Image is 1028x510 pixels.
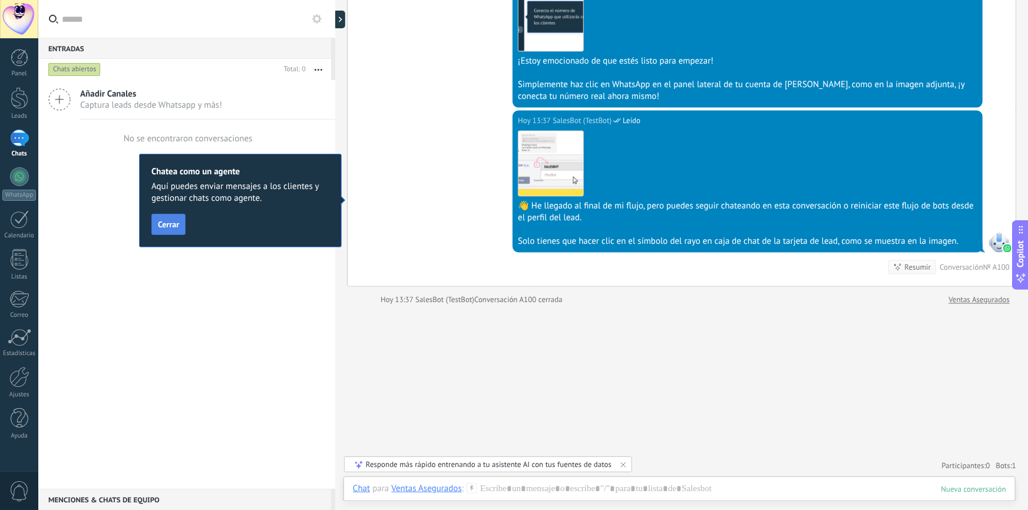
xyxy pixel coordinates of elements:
div: Ayuda [2,432,37,440]
span: para [372,483,389,495]
span: Leído [623,115,640,127]
span: 1 [1012,461,1016,471]
button: Más [306,59,331,80]
div: Hoy 13:37 [381,294,415,306]
span: Bots: [996,461,1016,471]
div: Listas [2,273,37,281]
a: Ventas Asegurados [948,294,1010,306]
div: No se encontraron conversaciones [124,133,253,144]
span: Captura leads desde Whatsapp y más! [80,100,222,111]
div: Resumir [905,262,931,273]
span: SalesBot (TestBot) [415,295,474,305]
div: Panel [2,70,37,78]
div: ¡Estoy emocionado de que estés listo para empezar! [518,55,977,67]
div: Total: 0 [279,64,306,75]
span: Copilot [1015,241,1027,268]
div: Menciones & Chats de equipo [38,489,331,510]
div: Ajustes [2,391,37,399]
span: Cerrar [158,220,179,228]
div: Ventas Asegurados [391,483,462,494]
div: WhatsApp [2,190,36,201]
div: Calendario [2,232,37,240]
div: Leads [2,112,37,120]
div: Conversación A100 cerrada [474,294,563,306]
span: Añadir Canales [80,88,222,100]
div: Chats abiertos [48,62,101,77]
div: Responde más rápido entrenando a tu asistente AI con tus fuentes de datos [366,459,611,469]
div: Estadísticas [2,350,37,357]
h2: Chatea como un agente [151,166,329,177]
div: Conversación [940,263,983,273]
span: SalesBot (TestBot) [553,115,611,127]
div: Mostrar [333,11,345,28]
div: Chats [2,150,37,158]
img: c90bc2ef-34ec-4391-9878-a64551ee682e [518,131,583,196]
div: Correo [2,312,37,319]
div: Simplemente haz clic en WhatsApp en el panel lateral de tu cuenta de [PERSON_NAME], como en la im... [518,79,977,102]
div: № A100 [983,263,1010,273]
span: Aquí puedes enviar mensajes a los clientes y gestionar chats como agente. [151,181,329,204]
div: Solo tienes que hacer clic en el símbolo del rayo en caja de chat de la tarjeta de lead, como se ... [518,236,977,247]
img: waba.svg [1003,244,1012,253]
span: SalesBot [989,231,1010,253]
div: Entradas [38,38,331,59]
a: Participantes:0 [941,461,990,471]
span: 0 [986,461,990,471]
div: 👋 He llegado al final de mi flujo, pero puedes seguir chateando en esta conversación o reiniciar ... [518,200,977,224]
button: Cerrar [151,214,186,235]
div: Hoy 13:37 [518,115,553,127]
span: : [462,483,464,495]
